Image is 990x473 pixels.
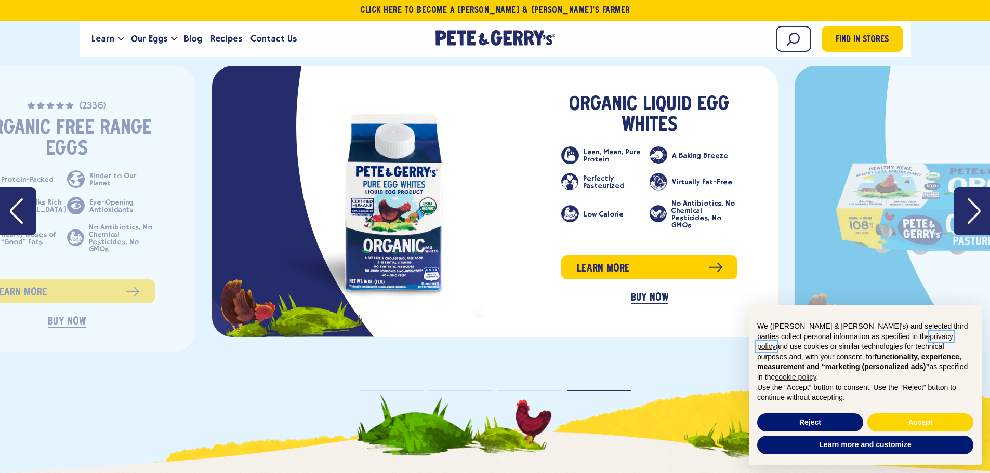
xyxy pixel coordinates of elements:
[91,32,114,45] span: Learn
[79,102,107,111] span: (2336)
[836,33,889,47] span: Find in Stores
[127,25,171,53] a: Our Eggs
[67,197,155,214] li: Eye-Opening Antioxidants
[87,25,118,53] a: Learn
[67,223,155,252] li: No Antibiotics, No Chemical Pesticides, No GMOs
[48,316,85,328] a: BUY NOW
[206,25,246,53] a: Recipes
[171,37,177,41] button: Open the dropdown menu for Our Eggs
[775,373,816,381] a: cookie policy
[67,170,155,188] li: Kinder to Our Planet
[954,187,990,235] button: Next
[822,26,903,52] a: Find in Stores
[577,261,630,277] span: Learn more
[757,436,973,454] button: Learn more and customize
[250,32,297,45] span: Contact Us
[561,199,649,228] li: Low Calorie
[246,25,301,53] a: Contact Us
[131,32,167,45] span: Our Eggs
[561,255,737,279] a: Learn more
[118,37,124,41] button: Open the dropdown menu for Learn
[429,390,493,391] button: Page dot 2
[757,413,863,432] button: Reject
[867,413,973,432] button: Accept
[650,146,737,164] li: A Baking Breeze
[561,146,649,164] li: Lean, Mean, Pure Protein
[561,173,649,191] li: Perfectly Pasteurized
[561,94,737,136] h3: Organic Liquid Egg Whites
[757,332,953,351] a: privacy policy
[212,66,778,337] div: slide 4 of 4
[180,25,206,53] a: Blog
[650,173,737,191] li: Virtually Fat-Free
[650,199,737,228] li: No Antibiotics, No Chemical Pesticides, No GMOs
[184,32,202,45] span: Blog
[757,321,973,383] p: We ([PERSON_NAME] & [PERSON_NAME]'s) and selected third parties collect personal information as s...
[776,26,811,52] input: Search
[210,32,242,45] span: Recipes
[757,383,973,403] p: Use the “Accept” button to consent. Use the “Reject” button to continue without accepting.
[498,390,562,391] button: Page dot 3
[360,390,424,391] button: Page dot 1
[567,390,631,391] button: Page dot 4
[631,292,668,304] a: BUY NOW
